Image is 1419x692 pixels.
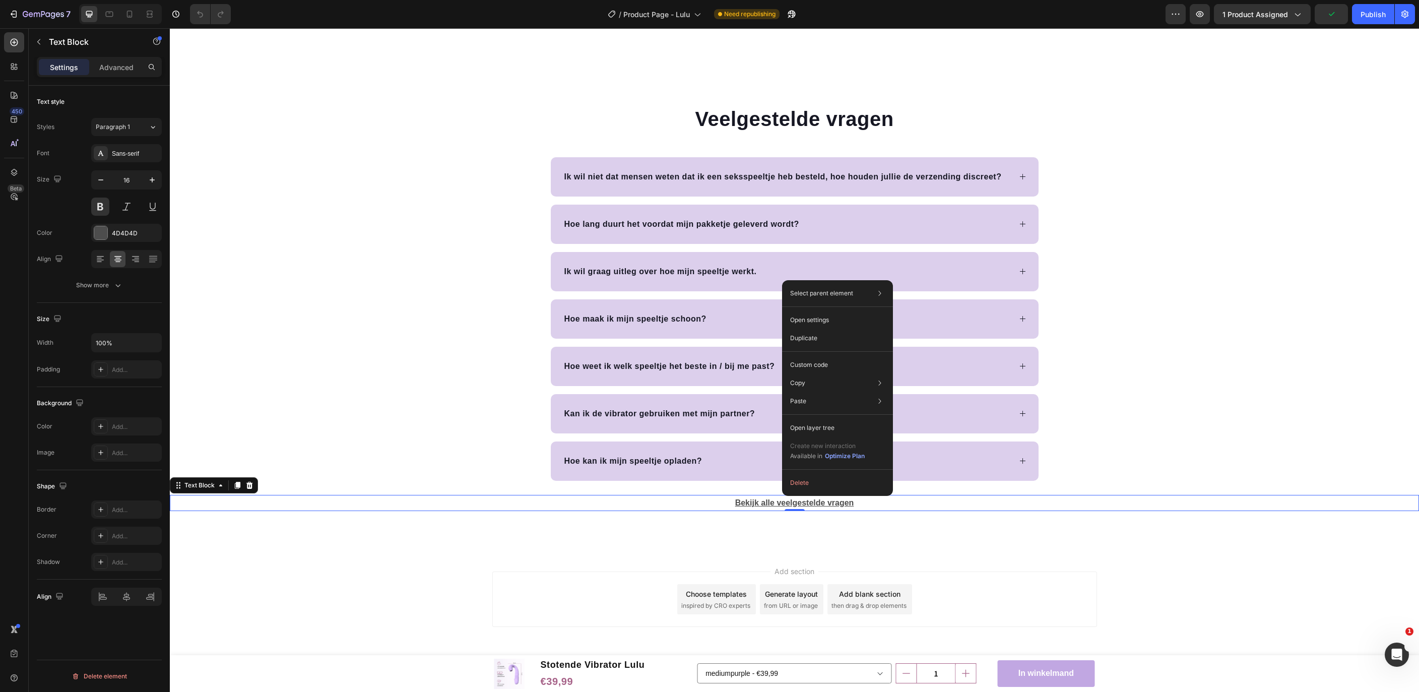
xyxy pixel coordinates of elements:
[395,143,832,155] p: Ik wil niet dat mensen weten dat ik een seksspeeltje heb besteld, hoe houden jullie de verzending...
[325,631,355,661] img: Sinsaa Pulserende Vibrator Lulu Paars Massager Sextoy Oplaadbare toy Stille Waterdicht
[190,4,231,24] div: Undo/Redo
[37,668,162,684] button: Delete element
[49,36,135,48] p: Text Block
[849,638,904,653] div: In winkelmand
[37,312,63,326] div: Size
[112,532,159,541] div: Add...
[37,480,69,493] div: Shape
[370,645,476,662] div: €39,99
[1385,643,1409,667] iframe: Intercom live chat
[790,452,822,460] span: Available in
[790,397,806,406] p: Paste
[565,470,684,479] a: Bekijk alle veelgestelde vragen
[37,365,60,374] div: Padding
[112,449,159,458] div: Add...
[72,670,127,682] div: Delete element
[1222,9,1288,20] span: 1 product assigned
[619,9,621,20] span: /
[1214,4,1311,24] button: 1 product assigned
[395,190,629,202] p: Hoe lang duurt het voordat mijn pakketje geleverd wordt?
[37,448,54,457] div: Image
[96,122,130,132] span: Paragraph 1
[112,365,159,374] div: Add...
[37,397,86,410] div: Background
[395,380,586,392] p: Kan ik de vibrator gebruiken met mijn partner?
[112,422,159,431] div: Add...
[594,573,648,582] span: from URL or image
[37,338,53,347] div: Width
[13,453,47,462] div: Text Block
[37,557,60,567] div: Shadow
[395,332,605,344] p: Hoe weet ik welk speeltje het beste in / bij me past?
[825,452,865,461] div: Optimize Plan
[37,422,52,431] div: Color
[790,334,817,343] p: Duplicate
[112,558,159,567] div: Add...
[790,289,853,298] p: Select parent element
[91,118,162,136] button: Paragraph 1
[37,253,65,266] div: Align
[824,451,865,461] button: Optimize Plan
[99,62,134,73] p: Advanced
[10,107,24,115] div: 450
[37,97,64,106] div: Text style
[747,636,786,655] input: quantity
[112,149,159,158] div: Sans-serif
[37,590,66,604] div: Align
[790,316,829,325] p: Open settings
[790,441,865,451] p: Create new interaction
[724,10,776,19] span: Need republishing
[37,173,63,186] div: Size
[37,122,54,132] div: Styles
[790,423,834,432] p: Open layer tree
[595,560,648,571] div: Generate layout
[37,531,57,540] div: Corner
[395,237,587,249] p: Ik wil graag uitleg over hoe mijn speeltje werkt.
[786,474,889,492] button: Delete
[380,77,869,105] h2: Veelgestelde vragen
[37,505,56,514] div: Border
[623,9,690,20] span: Product Page - Lulu
[92,334,161,352] input: Auto
[76,280,123,290] div: Show more
[370,629,476,645] h1: Stotende Vibrator Lulu
[50,62,78,73] p: Settings
[112,506,159,515] div: Add...
[727,636,747,655] button: decrement
[66,8,71,20] p: 7
[601,538,649,548] span: Add section
[37,276,162,294] button: Show more
[827,632,925,659] button: In winkelmand
[786,636,806,655] button: increment
[662,573,737,582] span: then drag & drop elements
[4,4,75,24] button: 7
[511,573,580,582] span: inspired by CRO experts
[1405,627,1413,636] span: 1
[170,28,1419,692] iframe: Design area
[395,427,532,439] p: Hoe kan ik mijn speeltje opladen?
[395,285,537,297] p: Hoe maak ik mijn speeltje schoon?
[790,360,828,369] p: Custom code
[112,229,159,238] div: 4D4D4D
[1352,4,1394,24] button: Publish
[37,149,49,158] div: Font
[790,379,805,388] p: Copy
[1361,9,1386,20] div: Publish
[669,560,731,571] div: Add blank section
[516,560,577,571] div: Choose templates
[37,228,52,237] div: Color
[8,184,24,193] div: Beta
